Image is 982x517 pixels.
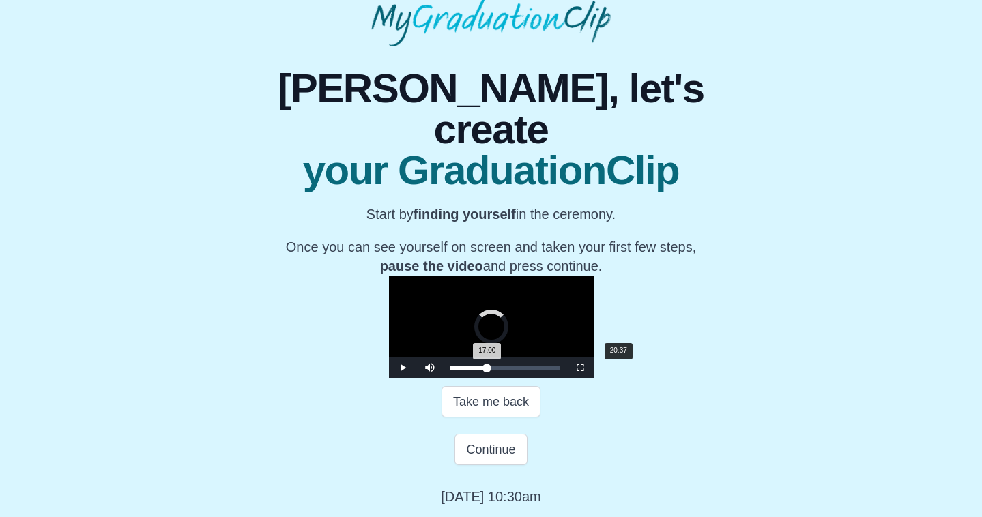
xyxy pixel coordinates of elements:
[442,386,540,417] button: Take me back
[454,434,527,465] button: Continue
[246,237,737,276] p: Once you can see yourself on screen and taken your first few steps, and press continue.
[246,68,737,150] span: [PERSON_NAME], let's create
[450,366,560,370] div: Progress Bar
[246,150,737,191] span: your GraduationClip
[389,357,416,378] button: Play
[566,357,594,378] button: Fullscreen
[380,258,483,274] b: pause the video
[416,357,444,378] button: Mute
[246,205,737,224] p: Start by in the ceremony.
[441,487,540,506] p: [DATE] 10:30am
[389,276,594,378] div: Video Player
[414,207,516,222] b: finding yourself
